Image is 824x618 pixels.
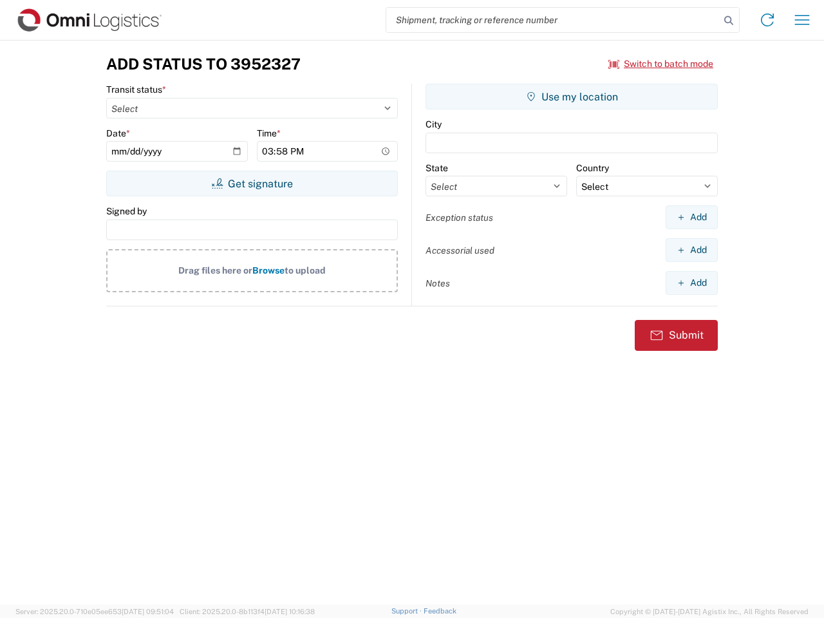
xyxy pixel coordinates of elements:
[391,607,424,615] a: Support
[426,162,448,174] label: State
[106,205,147,217] label: Signed by
[106,84,166,95] label: Transit status
[122,608,174,615] span: [DATE] 09:51:04
[180,608,315,615] span: Client: 2025.20.0-8b113f4
[635,320,718,351] button: Submit
[426,84,718,109] button: Use my location
[178,265,252,276] span: Drag files here or
[426,212,493,223] label: Exception status
[608,53,713,75] button: Switch to batch mode
[106,55,301,73] h3: Add Status to 3952327
[252,265,285,276] span: Browse
[257,127,281,139] label: Time
[610,606,809,617] span: Copyright © [DATE]-[DATE] Agistix Inc., All Rights Reserved
[15,608,174,615] span: Server: 2025.20.0-710e05ee653
[386,8,720,32] input: Shipment, tracking or reference number
[285,265,326,276] span: to upload
[106,171,398,196] button: Get signature
[576,162,609,174] label: Country
[666,205,718,229] button: Add
[426,118,442,130] label: City
[426,277,450,289] label: Notes
[424,607,456,615] a: Feedback
[666,238,718,262] button: Add
[265,608,315,615] span: [DATE] 10:16:38
[106,127,130,139] label: Date
[666,271,718,295] button: Add
[426,245,494,256] label: Accessorial used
